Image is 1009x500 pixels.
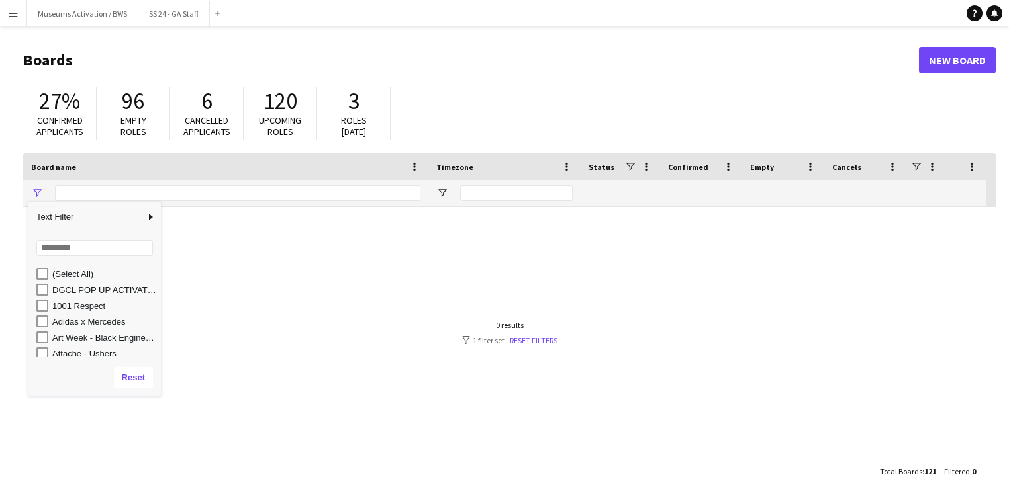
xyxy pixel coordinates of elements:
span: Confirmed applicants [36,114,83,138]
input: Timezone Filter Input [460,185,573,201]
div: 0 results [462,320,557,330]
span: Upcoming roles [259,114,301,138]
div: : [880,458,936,484]
span: Total Boards [880,466,922,476]
button: Open Filter Menu [436,187,448,199]
span: Cancels [832,162,861,172]
div: Column Filter [28,202,161,396]
span: Empty [750,162,774,172]
div: Adidas x Mercedes [52,317,157,327]
span: 121 [924,466,936,476]
button: Museums Activation / BWS [27,1,138,26]
span: Board name [31,162,76,172]
div: Attache - Ushers [52,349,157,358]
span: Empty roles [120,114,146,138]
span: Text Filter [28,206,145,228]
div: 1 filter set [462,335,557,345]
span: 27% [39,87,80,116]
span: Status [589,162,614,172]
div: 1001 Respect [52,301,157,311]
div: (Select All) [52,269,157,279]
button: SS 24 - GA Staff [138,1,210,26]
button: Open Filter Menu [31,187,43,199]
span: 120 [264,87,297,116]
span: Confirmed [668,162,708,172]
button: Reset [114,367,153,388]
span: Filtered [944,466,970,476]
span: 96 [122,87,144,116]
span: 0 [972,466,976,476]
span: 6 [201,87,213,116]
span: 3 [348,87,360,116]
span: Cancelled applicants [183,114,230,138]
div: : [944,458,976,484]
div: DGCL POP UP ACTIVATION [52,285,157,295]
input: Search filter values [36,240,153,256]
div: Art Week - Black Engineering [52,333,157,343]
span: Roles [DATE] [341,114,367,138]
h1: Boards [23,50,919,70]
a: Reset filters [510,335,557,345]
span: Timezone [436,162,473,172]
a: New Board [919,47,996,73]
